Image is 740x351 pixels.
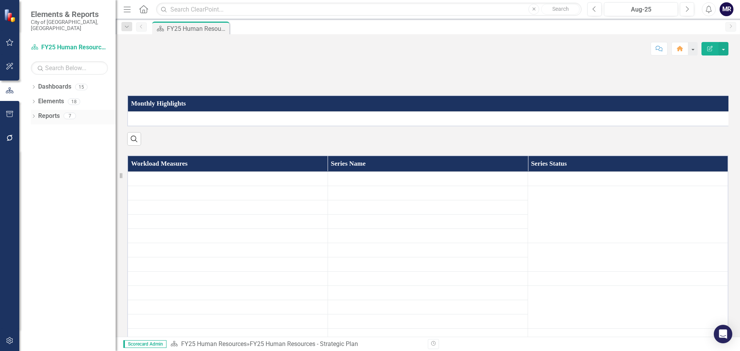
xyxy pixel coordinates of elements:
[167,24,227,34] div: FY25 Human Resources - Strategic Plan
[75,84,87,90] div: 15
[720,2,733,16] button: MR
[181,340,247,348] a: FY25 Human Resources
[64,113,76,119] div: 7
[31,19,108,32] small: City of [GEOGRAPHIC_DATA], [GEOGRAPHIC_DATA]
[156,3,582,16] input: Search ClearPoint...
[552,6,569,12] span: Search
[31,43,108,52] a: FY25 Human Resources
[607,5,675,14] div: Aug-25
[541,4,580,15] button: Search
[250,340,358,348] div: FY25 Human Resources - Strategic Plan
[38,112,60,121] a: Reports
[4,8,17,22] img: ClearPoint Strategy
[38,82,71,91] a: Dashboards
[123,340,166,348] span: Scorecard Admin
[31,10,108,19] span: Elements & Reports
[604,2,678,16] button: Aug-25
[38,97,64,106] a: Elements
[714,325,732,343] div: Open Intercom Messenger
[68,98,80,105] div: 18
[31,61,108,75] input: Search Below...
[170,340,422,349] div: »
